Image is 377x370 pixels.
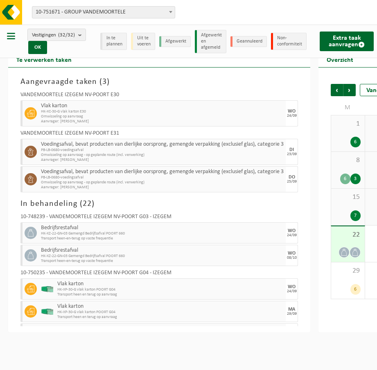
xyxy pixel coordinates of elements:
[41,247,284,254] span: Bedrijfsrestafval
[335,156,361,165] span: 8
[41,148,284,153] span: PB-LB-0680-voedingsafval
[41,180,284,185] span: Omwisseling op aanvraag - op geplande route (incl. verwerking)
[159,36,191,47] li: Afgewerkt
[287,180,297,184] div: 25/09
[41,169,284,175] span: Voedingsafval, bevat producten van dierlijke oorsprong, gemengde verpakking (exclusief glas), cat...
[41,153,284,158] span: Omwisseling op aanvraag - op geplande route (incl. verwerking)
[340,174,350,184] div: 6
[32,7,175,18] span: 10-751671 - GROUP VANDEMOORTELE
[57,303,284,310] span: Vlak karton
[288,109,296,114] div: WO
[289,175,295,180] div: DO
[287,152,297,156] div: 23/09
[335,120,361,129] span: 1
[335,193,361,202] span: 15
[102,78,107,86] span: 3
[57,281,284,287] span: Vlak karton
[287,289,297,293] div: 24/09
[287,114,297,118] div: 24/09
[343,84,356,96] span: Volgende
[57,287,284,292] span: HK-XP-30-G vlak karton POORT G04
[20,214,298,222] div: 10-748239 - VANDEMOORTELE IZEGEM NV-POORT G03 - IZEGEM
[320,32,374,51] a: Extra taak aanvragen
[100,33,127,50] li: In te plannen
[8,51,80,67] h2: Te verwerken taken
[32,29,75,41] span: Vestigingen
[41,286,53,292] img: HK-XP-30-GN-00
[20,198,298,210] h3: In behandeling ( )
[335,266,361,275] span: 29
[41,236,284,241] span: Transport heen-en-terug op vaste frequentie
[289,147,294,152] div: DI
[27,29,86,41] button: Vestigingen(32/32)
[32,6,175,18] span: 10-751671 - GROUP VANDEMOORTELE
[41,175,284,180] span: PB-LB-0680-voedingsafval
[20,270,298,278] div: 10-750235 - VANDEMOORTELE IZEGEM NV-POORT G04 - IZEGEM
[131,33,155,50] li: Uit te voeren
[83,200,92,208] span: 22
[58,32,75,38] count: (32/32)
[331,84,343,96] span: Vorige
[41,141,284,148] span: Voedingsafval, bevat producten van dierlijke oorsprong, gemengde verpakking (exclusief glas), cat...
[288,307,295,312] div: MA
[335,230,361,239] span: 22
[41,109,284,114] span: HK-XC-30-G vlak karton E30
[318,51,361,67] h2: Overzicht
[288,251,296,256] div: WO
[20,76,298,88] h3: Aangevraagde taken ( )
[41,254,284,259] span: HK-XZ-22-GN-03 Gemengd Bedrijfsafval POORT 660
[350,137,361,147] div: 6
[287,233,297,237] div: 24/09
[331,100,365,115] td: M
[195,30,226,53] li: Afgewerkt en afgemeld
[41,103,284,109] span: Vlak karton
[41,114,284,119] span: Omwisseling op aanvraag
[41,259,284,264] span: Transport heen-en-terug op vaste frequentie
[41,225,284,231] span: Bedrijfsrestafval
[350,174,361,184] div: 3
[41,185,284,190] span: Aanvrager: [PERSON_NAME]
[41,309,53,315] img: HK-XP-30-GN-00
[288,284,296,289] div: WO
[41,119,284,124] span: Aanvrager: [PERSON_NAME]
[20,92,298,100] div: VANDEMOORTELE IZEGEM NV-POORT E30
[288,228,296,233] div: WO
[41,231,284,236] span: HK-XZ-22-GN-03 Gemengd Bedrijfsafval POORT 660
[57,292,284,297] span: Transport heen en terug op aanvraag
[57,315,284,320] span: Transport heen en terug op aanvraag
[230,36,267,47] li: Geannuleerd
[41,158,284,162] span: Aanvrager: [PERSON_NAME]
[287,312,297,316] div: 29/09
[28,41,47,54] button: OK
[350,284,361,295] div: 6
[350,210,361,221] div: 7
[57,326,284,332] span: Vlak karton
[57,310,284,315] span: HK-XP-30-G vlak karton POORT G04
[20,131,298,139] div: VANDEMOORTELE IZEGEM NV-POORT E31
[271,33,307,50] li: Non-conformiteit
[287,256,297,260] div: 08/10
